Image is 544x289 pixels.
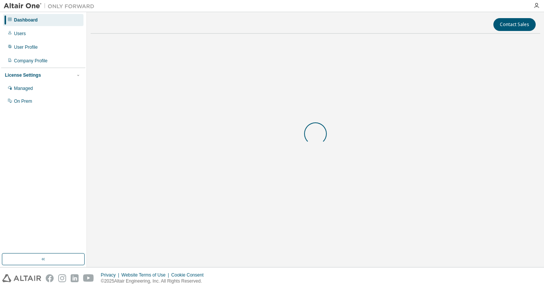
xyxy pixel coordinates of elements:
p: © 2025 Altair Engineering, Inc. All Rights Reserved. [101,278,208,284]
img: youtube.svg [83,274,94,282]
img: altair_logo.svg [2,274,41,282]
div: License Settings [5,72,41,78]
div: Website Terms of Use [121,272,171,278]
div: Privacy [101,272,121,278]
img: Altair One [4,2,98,10]
div: User Profile [14,44,38,50]
button: Contact Sales [493,18,536,31]
img: instagram.svg [58,274,66,282]
div: Managed [14,85,33,91]
div: Cookie Consent [171,272,208,278]
div: Company Profile [14,58,48,64]
img: linkedin.svg [71,274,79,282]
div: On Prem [14,98,32,104]
img: facebook.svg [46,274,54,282]
div: Users [14,31,26,37]
div: Dashboard [14,17,38,23]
